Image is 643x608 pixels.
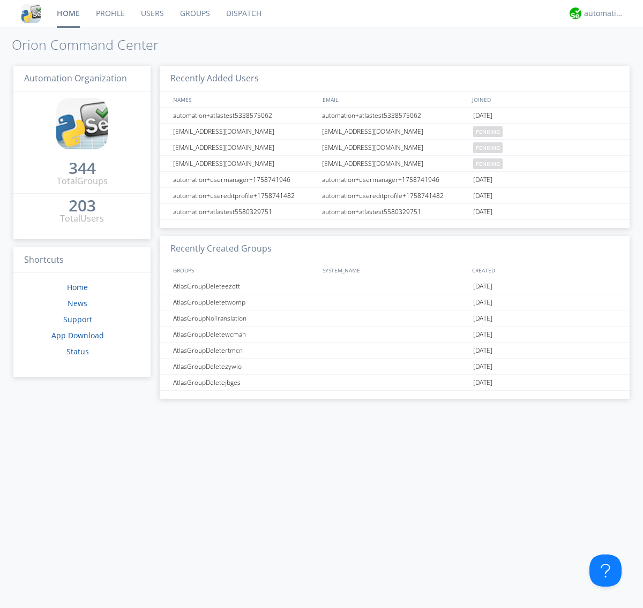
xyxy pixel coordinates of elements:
[51,330,104,340] a: App Download
[319,124,470,139] div: [EMAIL_ADDRESS][DOMAIN_NAME]
[63,314,92,324] a: Support
[170,326,319,342] div: AtlasGroupDeletewcmah
[66,346,89,356] a: Status
[170,188,319,203] div: automation+usereditprofile+1758741482
[69,163,96,175] a: 344
[160,188,630,204] a: automation+usereditprofile+1758741482automation+usereditprofile+1758741482[DATE]
[170,172,319,187] div: automation+usermanager+1758741946
[160,294,630,310] a: AtlasGroupDeletetwomp[DATE]
[160,172,630,188] a: automation+usermanager+1758741946automation+usermanager+1758741946[DATE]
[320,92,469,107] div: EMAIL
[57,175,108,187] div: Total Groups
[160,156,630,172] a: [EMAIL_ADDRESS][DOMAIN_NAME][EMAIL_ADDRESS][DOMAIN_NAME]pending
[170,343,319,358] div: AtlasGroupDeletertmcn
[589,554,622,587] iframe: Toggle Customer Support
[160,310,630,326] a: AtlasGroupNoTranslation[DATE]
[473,172,492,188] span: [DATE]
[170,294,319,310] div: AtlasGroupDeletetwomp
[170,156,319,171] div: [EMAIL_ADDRESS][DOMAIN_NAME]
[160,375,630,391] a: AtlasGroupDeletejbges[DATE]
[170,92,317,107] div: NAMES
[320,262,469,278] div: SYSTEM_NAME
[469,92,619,107] div: JOINED
[473,158,503,169] span: pending
[170,310,319,326] div: AtlasGroupNoTranslation
[160,236,630,262] h3: Recently Created Groups
[319,156,470,171] div: [EMAIL_ADDRESS][DOMAIN_NAME]
[473,326,492,343] span: [DATE]
[69,200,96,211] div: 203
[67,282,88,292] a: Home
[319,172,470,187] div: automation+usermanager+1758741946
[473,126,503,137] span: pending
[170,278,319,294] div: AtlasGroupDeleteezqtt
[160,343,630,359] a: AtlasGroupDeletertmcn[DATE]
[160,326,630,343] a: AtlasGroupDeletewcmah[DATE]
[13,247,151,273] h3: Shortcuts
[69,163,96,173] div: 344
[160,204,630,220] a: automation+atlastest5580329751automation+atlastest5580329751[DATE]
[21,4,41,23] img: cddb5a64eb264b2086981ab96f4c1ba7
[319,188,470,203] div: automation+usereditprofile+1758741482
[473,359,492,375] span: [DATE]
[160,359,630,375] a: AtlasGroupDeletezywio[DATE]
[473,204,492,220] span: [DATE]
[170,359,319,374] div: AtlasGroupDeletezywio
[319,204,470,219] div: automation+atlastest5580329751
[160,124,630,140] a: [EMAIL_ADDRESS][DOMAIN_NAME][EMAIL_ADDRESS][DOMAIN_NAME]pending
[60,212,104,225] div: Total Users
[69,200,96,212] a: 203
[473,375,492,391] span: [DATE]
[473,310,492,326] span: [DATE]
[170,204,319,219] div: automation+atlastest5580329751
[473,294,492,310] span: [DATE]
[170,262,317,278] div: GROUPS
[170,124,319,139] div: [EMAIL_ADDRESS][DOMAIN_NAME]
[170,375,319,390] div: AtlasGroupDeletejbges
[473,108,492,124] span: [DATE]
[319,140,470,155] div: [EMAIL_ADDRESS][DOMAIN_NAME]
[170,108,319,123] div: automation+atlastest5338575062
[56,98,108,149] img: cddb5a64eb264b2086981ab96f4c1ba7
[319,108,470,123] div: automation+atlastest5338575062
[160,140,630,156] a: [EMAIL_ADDRESS][DOMAIN_NAME][EMAIL_ADDRESS][DOMAIN_NAME]pending
[584,8,624,19] div: automation+atlas
[170,140,319,155] div: [EMAIL_ADDRESS][DOMAIN_NAME]
[473,188,492,204] span: [DATE]
[160,66,630,92] h3: Recently Added Users
[160,278,630,294] a: AtlasGroupDeleteezqtt[DATE]
[24,72,127,84] span: Automation Organization
[473,142,503,153] span: pending
[160,108,630,124] a: automation+atlastest5338575062automation+atlastest5338575062[DATE]
[68,298,87,308] a: News
[473,343,492,359] span: [DATE]
[473,278,492,294] span: [DATE]
[570,7,581,19] img: d2d01cd9b4174d08988066c6d424eccd
[469,262,619,278] div: CREATED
